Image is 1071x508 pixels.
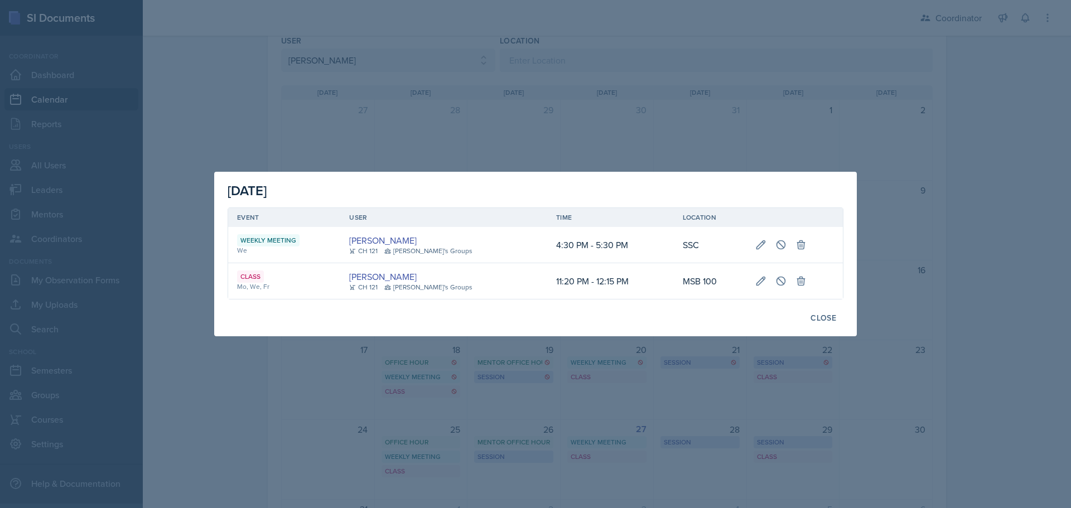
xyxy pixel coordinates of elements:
div: Class [237,270,264,283]
a: [PERSON_NAME] [349,270,417,283]
div: We [237,245,331,255]
button: Close [803,308,843,327]
div: Mo, We, Fr [237,282,331,292]
td: 11:20 PM - 12:15 PM [547,263,674,299]
th: Event [228,208,340,227]
a: [PERSON_NAME] [349,234,417,247]
td: 4:30 PM - 5:30 PM [547,227,674,263]
div: CH 121 [349,246,378,256]
td: SSC [674,227,746,263]
div: [PERSON_NAME]'s Groups [384,246,472,256]
div: Close [811,313,836,322]
th: Location [674,208,746,227]
div: Weekly Meeting [237,234,300,246]
th: User [340,208,547,227]
div: [PERSON_NAME]'s Groups [384,282,472,292]
td: MSB 100 [674,263,746,299]
div: [DATE] [228,181,843,201]
div: CH 121 [349,282,378,292]
th: Time [547,208,674,227]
